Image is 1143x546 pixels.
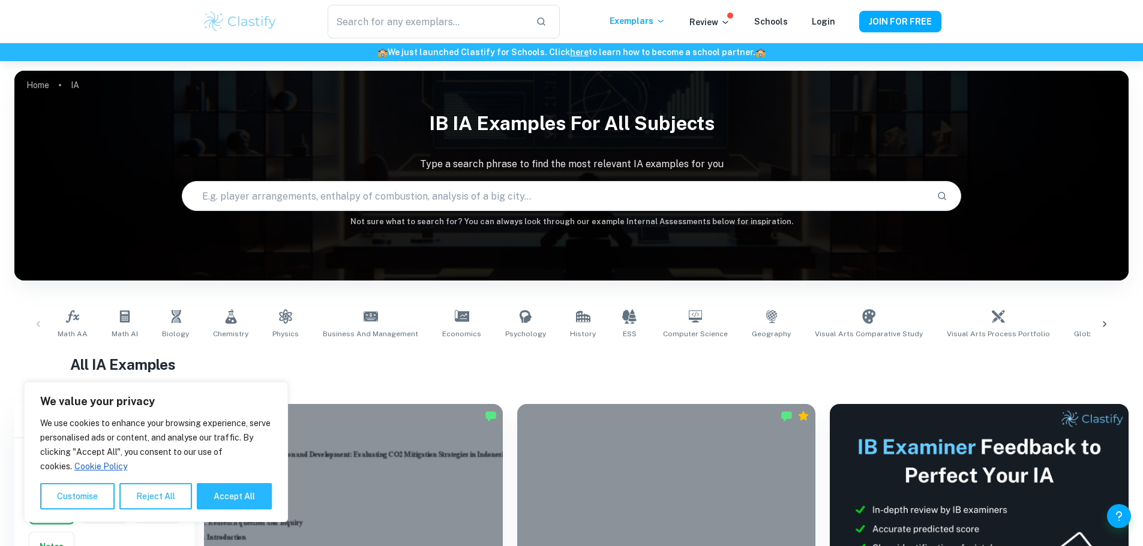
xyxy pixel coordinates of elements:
a: Home [26,77,49,93]
span: Visual Arts Comparative Study [815,328,923,339]
input: Search for any exemplars... [328,5,526,38]
a: here [570,47,589,57]
a: Schools [754,17,788,26]
input: E.g. player arrangements, enthalpy of combustion, analysis of a big city... [182,179,928,213]
span: Physics [272,328,299,339]
span: Geography [752,328,791,339]
span: Psychology [505,328,546,339]
button: Customise [40,483,115,509]
button: Accept All [197,483,272,509]
span: 🏫 [377,47,388,57]
span: Visual Arts Process Portfolio [947,328,1050,339]
span: ESS [623,328,637,339]
span: Economics [442,328,481,339]
img: Marked [781,410,793,422]
p: IA [71,79,79,92]
span: 🏫 [755,47,766,57]
span: Math AI [112,328,138,339]
span: Computer Science [663,328,728,339]
a: Login [812,17,835,26]
span: Math AA [58,328,88,339]
img: Marked [485,410,497,422]
button: JOIN FOR FREE [859,11,941,32]
img: Clastify logo [202,10,278,34]
div: Premium [797,410,809,422]
button: Help and Feedback [1107,504,1131,528]
button: Reject All [119,483,192,509]
h1: IB IA examples for all subjects [14,104,1129,143]
span: Chemistry [213,328,248,339]
h6: We just launched Clastify for Schools. Click to learn how to become a school partner. [2,46,1141,59]
p: Type a search phrase to find the most relevant IA examples for you [14,157,1129,171]
a: Cookie Policy [74,461,128,472]
h6: Not sure what to search for? You can always look through our example Internal Assessments below f... [14,216,1129,228]
h1: All IA Examples [70,354,1073,375]
span: Biology [162,328,189,339]
h6: Filter exemplars [14,404,194,438]
button: Search [932,186,952,206]
p: Review [689,16,730,29]
span: History [570,328,596,339]
div: We value your privacy [24,382,288,522]
span: Global Politics [1074,328,1126,339]
p: Exemplars [610,14,665,28]
p: We use cookies to enhance your browsing experience, serve personalised ads or content, and analys... [40,416,272,473]
p: We value your privacy [40,394,272,409]
span: Business and Management [323,328,418,339]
